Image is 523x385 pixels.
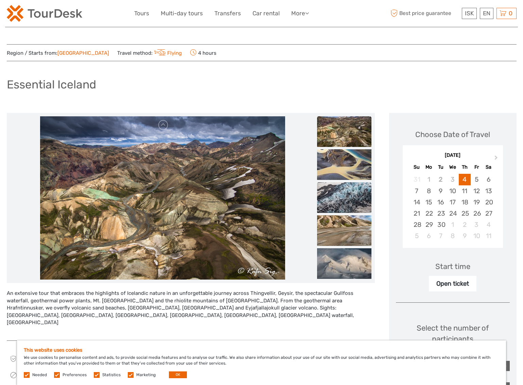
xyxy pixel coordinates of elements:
p: We're away right now. Please check back later! [10,12,77,17]
div: Su [411,163,423,172]
div: Not available Tuesday, September 2nd, 2025 [435,174,447,185]
div: Choose Friday, October 10th, 2025 [471,230,483,241]
div: Choose Date of Travel [415,129,490,140]
div: Choose Monday, September 22nd, 2025 [423,208,435,219]
div: We use cookies to personalise content and ads, to provide social media features and to analyse ou... [17,340,506,385]
div: Choose Tuesday, September 30th, 2025 [435,219,447,230]
img: e4d1402a7c88428b85a79a9fbd0b938d_slider_thumbnail.jpeg [317,248,371,279]
div: Choose Tuesday, September 9th, 2025 [435,185,447,197]
label: Preferences [63,372,87,378]
div: Choose Friday, October 3rd, 2025 [471,219,483,230]
div: Choose Wednesday, September 17th, 2025 [447,197,458,208]
div: Choose Monday, October 6th, 2025 [423,230,435,241]
a: Tours [134,9,149,18]
div: Choose Friday, September 19th, 2025 [471,197,483,208]
label: Needed [32,372,47,378]
div: Fr [471,163,483,172]
div: Choose Wednesday, September 24th, 2025 [447,208,458,219]
div: Choose Saturday, September 6th, 2025 [483,174,494,185]
div: Choose Sunday, September 21st, 2025 [411,208,423,219]
img: 15d52dfd522d492582f2961be34ecd29_slider_thumbnail.jpg [317,116,371,147]
div: [DATE] [403,152,503,159]
div: Choose Friday, September 26th, 2025 [471,208,483,219]
div: Choose Monday, September 15th, 2025 [423,197,435,208]
div: Choose Saturday, September 13th, 2025 [483,185,494,197]
a: Transfers [214,9,241,18]
div: Not available Sunday, August 31st, 2025 [411,174,423,185]
img: 158e37a94e8b4cec876626d4beaea15d_slider_thumbnail.jpg [317,215,371,246]
a: More [291,9,309,18]
div: Choose Sunday, October 5th, 2025 [411,230,423,241]
div: Th [459,163,471,172]
div: month 2025-09 [405,174,501,241]
div: Sa [483,163,494,172]
div: Choose Friday, September 12th, 2025 [471,185,483,197]
div: Not available Monday, September 1st, 2025 [423,174,435,185]
h5: This website uses cookies [24,347,499,353]
img: 15d52dfd522d492582f2961be34ecd29_main_slider.jpg [40,116,285,280]
div: Start time [435,261,470,272]
div: Choose Wednesday, September 10th, 2025 [447,185,458,197]
div: We [447,163,458,172]
div: Choose Thursday, October 9th, 2025 [459,230,471,241]
span: Best price guarantee [389,8,460,19]
a: Car rental [252,9,280,18]
div: Choose Tuesday, October 7th, 2025 [435,230,447,241]
button: Next Month [491,154,502,165]
div: Choose Wednesday, October 1st, 2025 [447,219,458,230]
label: Marketing [136,372,156,378]
div: Choose Friday, September 5th, 2025 [471,174,483,185]
div: Choose Thursday, October 2nd, 2025 [459,219,471,230]
div: Not available Wednesday, September 3rd, 2025 [447,174,458,185]
span: Region / Starts from: [7,50,109,57]
div: Choose Saturday, September 27th, 2025 [483,208,494,219]
span: 0 [508,10,513,17]
span: Travel method: [117,48,182,57]
div: Choose Saturday, October 4th, 2025 [483,219,494,230]
a: Multi-day tours [161,9,203,18]
button: Open LiveChat chat widget [78,11,86,19]
span: 4 hours [190,48,216,57]
div: Choose Tuesday, September 16th, 2025 [435,197,447,208]
span: ISK [465,10,474,17]
img: 16962c9199254ef58ee01ec6da8caa74_slider_thumbnail.jpg [317,182,371,213]
div: Choose Thursday, September 4th, 2025 [459,174,471,185]
div: Choose Monday, September 8th, 2025 [423,185,435,197]
label: Statistics [102,372,121,378]
a: Flying [153,50,182,56]
div: Choose Saturday, October 11th, 2025 [483,230,494,241]
div: Choose Thursday, September 11th, 2025 [459,185,471,197]
div: Open ticket [429,276,476,291]
a: [GEOGRAPHIC_DATA] [57,50,109,56]
div: Choose Thursday, September 25th, 2025 [459,208,471,219]
div: Choose Wednesday, October 8th, 2025 [447,230,458,241]
div: Choose Thursday, September 18th, 2025 [459,197,471,208]
div: Choose Monday, September 29th, 2025 [423,219,435,230]
div: Tu [435,163,447,172]
div: EN [480,8,493,19]
img: 120-15d4194f-c635-41b9-a512-a3cb382bfb57_logo_small.png [7,5,82,22]
div: Choose Saturday, September 20th, 2025 [483,197,494,208]
img: 3d59018ad6484803a23ef01596685ef5_slider_thumbnail.jpg [317,149,371,180]
div: An extensive tour that embraces the highlights of Icelandic nature in an unforgettable journey ac... [7,290,375,334]
button: OK [169,371,187,378]
div: Select the number of participants [396,323,510,354]
h1: Essential Iceland [7,78,96,91]
div: Choose Tuesday, September 23rd, 2025 [435,208,447,219]
div: Choose Sunday, September 7th, 2025 [411,185,423,197]
div: Choose Sunday, September 14th, 2025 [411,197,423,208]
div: Choose Sunday, September 28th, 2025 [411,219,423,230]
div: Mo [423,163,435,172]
